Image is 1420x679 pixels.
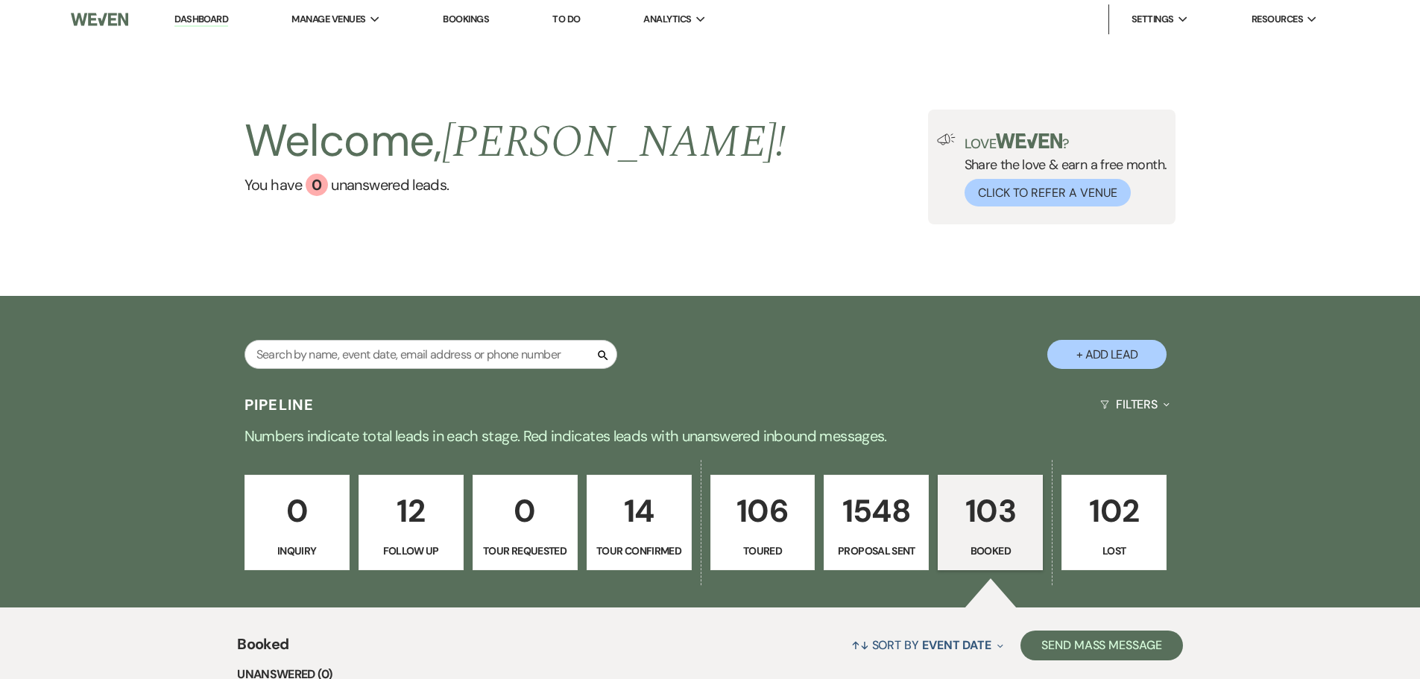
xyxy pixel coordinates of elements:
[254,486,340,536] p: 0
[947,543,1033,559] p: Booked
[956,133,1167,206] div: Share the love & earn a free month.
[244,110,786,174] h2: Welcome,
[244,174,786,196] a: You have 0 unanswered leads.
[482,486,568,536] p: 0
[1094,385,1176,424] button: Filters
[482,543,568,559] p: Tour Requested
[237,633,288,665] span: Booked
[947,486,1033,536] p: 103
[244,394,315,415] h3: Pipeline
[291,12,365,27] span: Manage Venues
[1252,12,1303,27] span: Resources
[587,475,692,570] a: 14Tour Confirmed
[996,133,1062,148] img: weven-logo-green.svg
[244,340,617,369] input: Search by name, event date, email address or phone number
[71,4,127,35] img: Weven Logo
[443,13,489,25] a: Bookings
[937,133,956,145] img: loud-speaker-illustration.svg
[1071,543,1157,559] p: Lost
[596,486,682,536] p: 14
[174,424,1247,448] p: Numbers indicate total leads in each stage. Red indicates leads with unanswered inbound messages.
[965,133,1167,151] p: Love ?
[1071,486,1157,536] p: 102
[710,475,815,570] a: 106Toured
[1020,631,1183,660] button: Send Mass Message
[824,475,929,570] a: 1548Proposal Sent
[174,13,228,27] a: Dashboard
[596,543,682,559] p: Tour Confirmed
[833,543,919,559] p: Proposal Sent
[720,486,806,536] p: 106
[244,475,350,570] a: 0Inquiry
[254,543,340,559] p: Inquiry
[965,179,1131,206] button: Click to Refer a Venue
[473,475,578,570] a: 0Tour Requested
[720,543,806,559] p: Toured
[1047,340,1167,369] button: + Add Lead
[833,486,919,536] p: 1548
[552,13,580,25] a: To Do
[643,12,691,27] span: Analytics
[922,637,991,653] span: Event Date
[1132,12,1174,27] span: Settings
[306,174,328,196] div: 0
[938,475,1043,570] a: 103Booked
[442,108,786,177] span: [PERSON_NAME] !
[368,486,454,536] p: 12
[845,625,1009,665] button: Sort By Event Date
[368,543,454,559] p: Follow Up
[1061,475,1167,570] a: 102Lost
[851,637,869,653] span: ↑↓
[359,475,464,570] a: 12Follow Up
